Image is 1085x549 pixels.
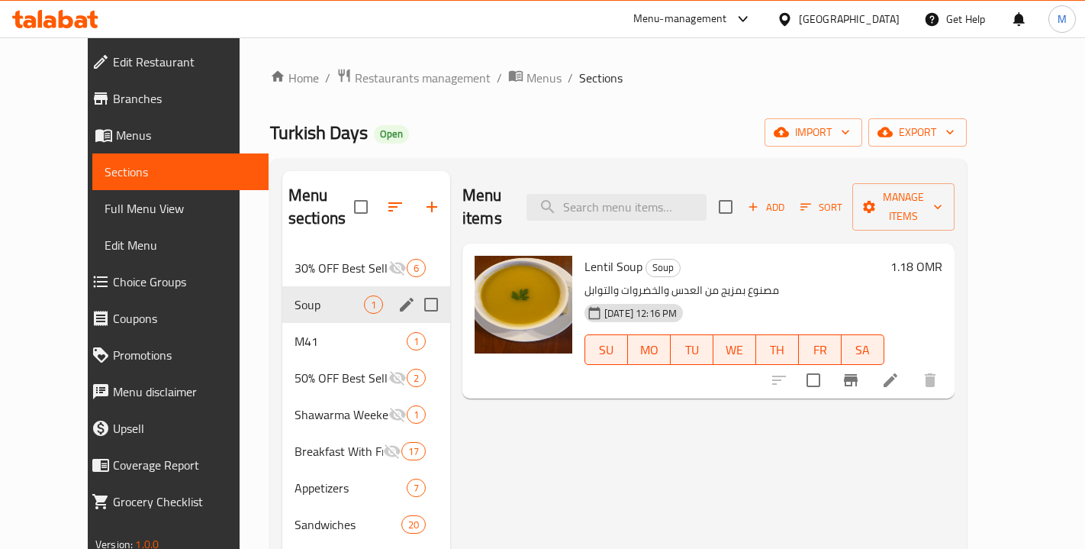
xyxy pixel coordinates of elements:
[295,295,364,314] span: Soup
[407,259,426,277] div: items
[113,456,256,474] span: Coverage Report
[282,323,450,360] div: M411
[105,163,256,181] span: Sections
[407,479,426,497] div: items
[288,184,354,230] h2: Menu sections
[282,433,450,470] div: Breakfast With Free Drink17
[742,195,790,219] button: Add
[270,115,368,150] span: Turkish Days
[864,188,942,226] span: Manage items
[364,295,383,314] div: items
[526,194,707,221] input: search
[79,80,269,117] a: Branches
[713,334,756,365] button: WE
[881,371,900,389] a: Edit menu item
[295,369,388,387] div: 50% OFF Best Sellers
[414,189,450,225] button: Add section
[407,481,425,496] span: 7
[116,126,256,144] span: Menus
[105,236,256,254] span: Edit Menu
[805,339,835,361] span: FR
[295,479,407,497] div: Appetizers
[646,259,681,277] div: Soup
[113,89,256,108] span: Branches
[365,298,382,312] span: 1
[282,396,450,433] div: Shawarma Weekend Offers1
[720,339,750,361] span: WE
[407,371,425,386] span: 2
[355,69,491,87] span: Restaurants management
[508,68,562,88] a: Menus
[282,250,450,286] div: 30% OFF Best Sellers6
[671,334,713,365] button: TU
[282,360,450,396] div: 50% OFF Best Sellers2
[113,346,256,364] span: Promotions
[584,334,628,365] button: SU
[383,442,401,460] svg: Inactive section
[881,123,955,142] span: export
[345,191,377,223] span: Select all sections
[336,68,491,88] a: Restaurants management
[295,405,388,424] span: Shawarma Weekend Offers
[113,309,256,328] span: Coupons
[799,11,900,27] div: [GEOGRAPHIC_DATA]
[325,69,330,87] li: /
[407,369,426,387] div: items
[777,123,850,142] span: import
[848,339,878,361] span: SA
[295,332,407,350] span: M41
[402,518,425,532] span: 20
[912,362,948,399] button: delete
[584,255,642,278] span: Lentil Soup
[79,263,269,300] a: Choice Groups
[388,405,407,424] svg: Inactive section
[633,10,727,28] div: Menu-management
[868,118,967,147] button: export
[79,410,269,447] a: Upsell
[832,362,869,399] button: Branch-specific-item
[407,332,426,350] div: items
[79,447,269,483] a: Coverage Report
[270,69,319,87] a: Home
[113,492,256,511] span: Grocery Checklist
[105,199,256,218] span: Full Menu View
[79,483,269,520] a: Grocery Checklist
[113,419,256,438] span: Upsell
[646,259,680,276] span: Soup
[79,44,269,80] a: Edit Restaurant
[113,383,256,401] span: Menu disclaimer
[598,306,683,321] span: [DATE] 12:16 PM
[797,195,846,219] button: Sort
[92,227,269,263] a: Edit Menu
[462,184,508,230] h2: Menu items
[842,334,884,365] button: SA
[628,334,671,365] button: MO
[591,339,622,361] span: SU
[79,300,269,337] a: Coupons
[388,259,407,277] svg: Inactive section
[374,125,409,144] div: Open
[377,189,414,225] span: Sort sections
[282,286,450,323] div: Soup1edit
[677,339,707,361] span: TU
[295,442,383,460] span: Breakfast With Free Drink
[584,281,884,300] p: مصنوع بمزيج من العدس والخضروات والتوابل
[282,470,450,506] div: Appetizers7
[407,334,425,349] span: 1
[742,195,790,219] span: Add item
[407,405,426,424] div: items
[79,337,269,373] a: Promotions
[282,506,450,543] div: Sandwiches20
[852,183,955,231] button: Manage items
[797,364,829,396] span: Select to update
[762,339,793,361] span: TH
[92,190,269,227] a: Full Menu View
[475,256,572,354] img: Lentil Soup
[92,153,269,190] a: Sections
[374,128,409,140] span: Open
[568,69,573,87] li: /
